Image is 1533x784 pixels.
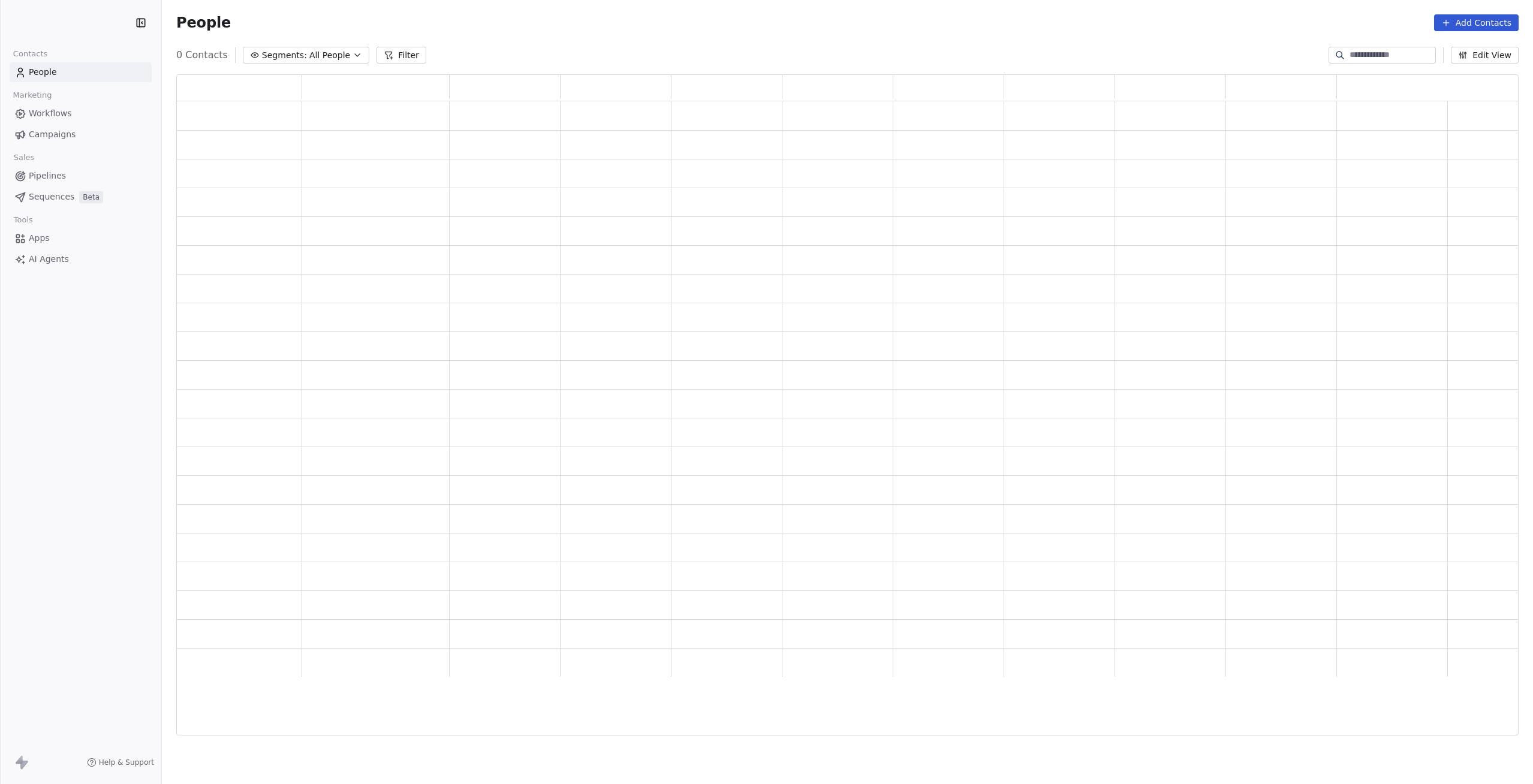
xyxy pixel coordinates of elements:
span: Tools [8,211,38,229]
span: Apps [29,232,50,245]
a: AI Agents [10,249,152,269]
span: People [29,66,57,79]
a: Apps [10,228,152,248]
a: Pipelines [10,166,152,186]
a: SequencesBeta [10,187,152,207]
span: AI Agents [29,253,69,266]
span: Workflows [29,107,72,120]
button: Edit View [1451,47,1519,64]
span: 0 Contacts [176,48,228,62]
a: Help & Support [87,758,154,767]
span: Sequences [29,191,74,203]
span: Contacts [8,45,53,63]
button: Filter [377,47,426,64]
span: People [176,14,231,32]
span: Marketing [8,86,57,104]
span: Campaigns [29,128,76,141]
button: Add Contacts [1434,14,1519,31]
a: Campaigns [10,125,152,144]
span: Pipelines [29,170,66,182]
span: Sales [8,149,40,167]
span: Help & Support [99,758,154,767]
span: Beta [79,191,103,203]
span: Segments: [262,49,307,62]
span: All People [309,49,350,62]
a: People [10,62,152,82]
div: grid [177,101,1519,736]
a: Workflows [10,104,152,123]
